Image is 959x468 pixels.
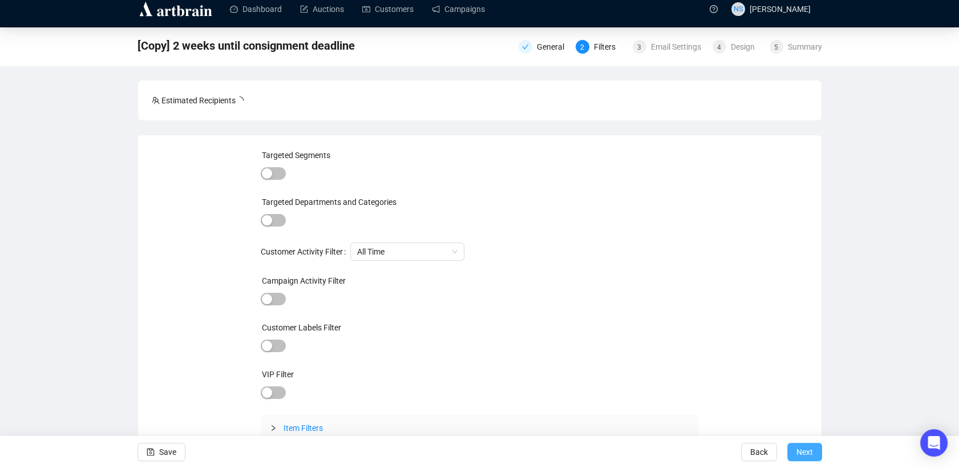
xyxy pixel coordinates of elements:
span: Back [750,436,768,468]
div: 4Design [713,40,763,54]
label: Customer Labels Filter [262,323,341,332]
button: Next [787,443,822,461]
span: [Copy] 2 weeks until consignment deadline [137,37,355,55]
label: Campaign Activity Filter [262,276,346,285]
div: 3Email Settings [633,40,706,54]
span: [PERSON_NAME] [750,5,811,14]
button: Back [741,443,777,461]
span: save [147,448,155,456]
div: 2Filters [576,40,626,54]
span: check [522,43,529,50]
div: Summary [788,40,822,54]
button: Save [137,443,185,461]
label: Targeted Departments and Categories [262,197,396,207]
div: General [519,40,569,54]
span: 4 [717,43,721,51]
span: 2 [580,43,584,51]
div: General [537,40,571,54]
div: Open Intercom Messenger [920,429,948,457]
span: question-circle [710,5,718,13]
div: Email Settings [651,40,708,54]
div: Design [731,40,762,54]
div: 5Summary [770,40,822,54]
span: All Time [357,243,458,260]
div: Item Filters [261,415,698,441]
label: Targeted Segments [262,151,330,160]
span: Next [796,436,813,468]
div: Estimated Recipients [138,80,822,120]
label: VIP Filter [262,370,294,379]
label: Customer Activity Filter [261,243,350,261]
span: Item Filters [284,423,323,433]
span: collapsed [270,425,277,431]
span: Save [159,436,176,468]
span: team [152,96,160,104]
span: loading [235,96,244,104]
div: Filters [594,40,622,54]
span: 3 [637,43,641,51]
span: NS [734,3,743,15]
span: 5 [774,43,778,51]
